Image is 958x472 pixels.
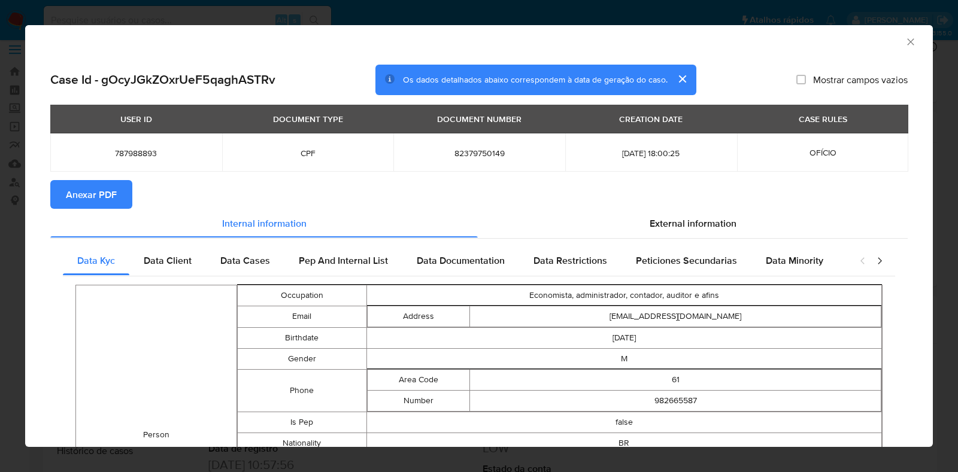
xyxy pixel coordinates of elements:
span: Data Kyc [77,254,115,267]
button: Fechar a janela [905,36,915,47]
span: Pep And Internal List [299,254,388,267]
span: External information [650,216,736,230]
div: Detailed internal info [63,246,847,275]
span: Data Client [144,254,192,267]
span: [DATE] 18:00:25 [580,148,723,159]
span: Data Cases [220,254,270,267]
td: 61 [470,369,881,390]
div: CASE RULES [792,109,854,129]
div: DOCUMENT NUMBER [430,109,529,129]
span: Data Restrictions [533,254,607,267]
span: Mostrar campos vazios [813,74,908,86]
td: Nationality [238,433,366,453]
span: OFÍCIO [810,147,836,159]
td: Area Code [367,369,470,390]
td: Email [238,306,366,327]
div: CREATION DATE [612,109,690,129]
span: CPF [237,148,380,159]
span: 787988893 [65,148,208,159]
td: BR [366,433,882,453]
span: 82379750149 [408,148,551,159]
td: [EMAIL_ADDRESS][DOMAIN_NAME] [470,306,881,327]
td: false [366,412,882,433]
td: Gender [238,348,366,369]
h2: Case Id - gOcyJGkZOxrUeF5qaghASTRv [50,72,275,87]
td: 982665587 [470,390,881,411]
div: DOCUMENT TYPE [266,109,350,129]
td: Occupation [238,285,366,306]
td: Birthdate [238,327,366,348]
div: USER ID [113,109,159,129]
div: closure-recommendation-modal [25,25,933,447]
span: Anexar PDF [66,181,117,208]
span: Data Documentation [417,254,505,267]
span: Internal information [222,216,307,230]
span: Os dados detalhados abaixo correspondem à data de geração do caso. [403,74,668,86]
span: Peticiones Secundarias [636,254,737,267]
input: Mostrar campos vazios [796,75,806,84]
button: Anexar PDF [50,180,132,209]
td: Phone [238,369,366,412]
td: Is Pep [238,412,366,433]
span: Data Minority [766,254,823,267]
td: M [366,348,882,369]
td: [DATE] [366,327,882,348]
td: Number [367,390,470,411]
td: Economista, administrador, contador, auditor e afins [366,285,882,306]
td: Address [367,306,470,327]
button: cerrar [668,65,696,93]
div: Detailed info [50,209,908,237]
